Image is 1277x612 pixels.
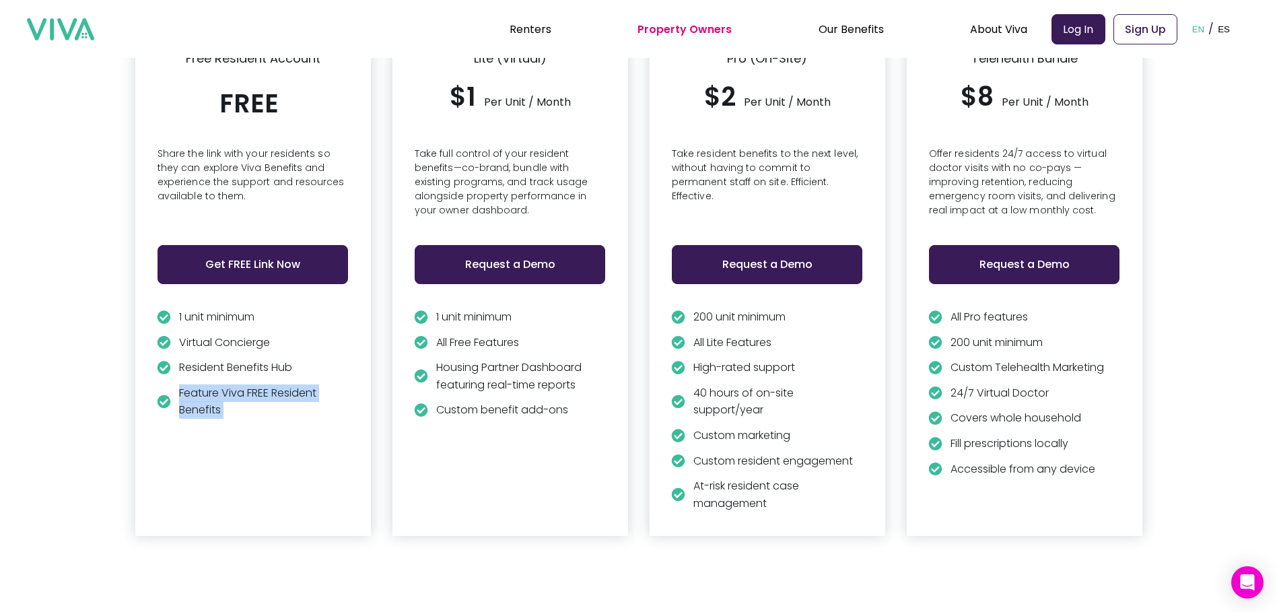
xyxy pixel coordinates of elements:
img: green circle check [157,359,171,376]
p: Covers whole household [951,409,1081,427]
img: green circle check [414,308,428,326]
p: Accessible from any device [951,461,1095,478]
div: Open Intercom Messenger [1231,566,1264,599]
h3: FREE [219,86,279,121]
p: Telehealth Bundle [971,49,1078,67]
img: green circle check [671,477,685,512]
p: 1 unit minimum [179,308,254,326]
button: ES [1214,8,1234,50]
p: 40 hours of on-site support/year [693,384,864,419]
button: Request a Demo [415,245,605,284]
img: green circle check [928,384,942,402]
p: Custom resident engagement [693,452,853,470]
p: 24/7 Virtual Doctor [951,384,1049,402]
p: Share the link with your residents so they can explore Viva Benefits and experience the support a... [158,147,348,221]
img: green circle check [414,359,428,393]
p: 1 unit minimum [436,308,512,326]
a: Request a Demo [415,237,605,276]
img: viva [27,18,94,41]
a: Sign Up [1113,14,1177,44]
a: Property Owners [637,22,732,37]
div: About Viva [970,12,1027,46]
p: Offer residents 24/7 access to virtual doctor visits with no co-pays — improving retention, reduc... [929,147,1119,221]
p: Custom marketing [693,427,790,444]
p: All Lite Features [693,334,771,351]
p: Per Unit / Month [484,92,571,112]
p: Take resident benefits to the next level, without having to commit to permanent staff on site. Ef... [672,147,862,221]
div: Our Benefits [819,12,884,46]
h3: $2 [704,79,736,114]
p: Virtual Concierge [179,334,270,351]
p: High-rated support [693,359,795,376]
img: green circle check [928,435,942,452]
img: green circle check [671,308,685,326]
p: 200 unit minimum [951,334,1043,351]
img: green circle check [928,308,942,326]
a: Get FREE Link Now [158,237,348,276]
img: green circle check [414,401,428,419]
a: Request a Demo [672,237,862,276]
button: Request a Demo [929,245,1119,284]
img: green circle check [671,452,685,470]
p: 200 unit minimum [693,308,786,326]
p: Pro (On-Site) [727,49,807,67]
img: green circle check [671,427,685,444]
p: Per Unit / Month [1002,92,1089,112]
img: green circle check [928,334,942,351]
img: green circle check [671,359,685,376]
h3: $1 [450,79,476,114]
p: All Pro features [951,308,1028,326]
img: green circle check [928,461,942,478]
p: At-risk resident case management [693,477,864,512]
p: Housing Partner Dashboard featuring real-time reports [436,359,607,393]
button: Request a Demo [672,245,862,284]
button: EN [1188,8,1209,50]
img: green circle check [157,384,171,419]
p: / [1208,19,1214,39]
h3: $8 [961,79,994,114]
img: green circle check [928,409,942,427]
p: Fill prescriptions locally [951,435,1068,452]
p: Feature Viva FREE Resident Benefits [179,384,349,419]
img: green circle check [671,384,685,419]
a: Request a Demo [929,237,1119,276]
p: Resident Benefits Hub [179,359,292,376]
p: Take full control of your resident benefits—co-brand, bundle with existing programs, and track us... [415,147,605,221]
p: Lite (Virtual) [474,49,547,67]
a: Log In [1051,14,1105,44]
p: Free Resident Account [186,49,320,67]
img: green circle check [928,359,942,376]
img: green circle check [671,334,685,351]
p: All Free Features [436,334,519,351]
img: green circle check [157,334,171,351]
img: green circle check [157,308,171,326]
img: green circle check [414,334,428,351]
a: Renters [510,22,551,37]
p: Custom benefit add-ons [436,401,568,419]
p: Custom Telehealth Marketing [951,359,1104,376]
button: Get FREE Link Now [158,245,348,284]
p: Per Unit / Month [744,92,831,112]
